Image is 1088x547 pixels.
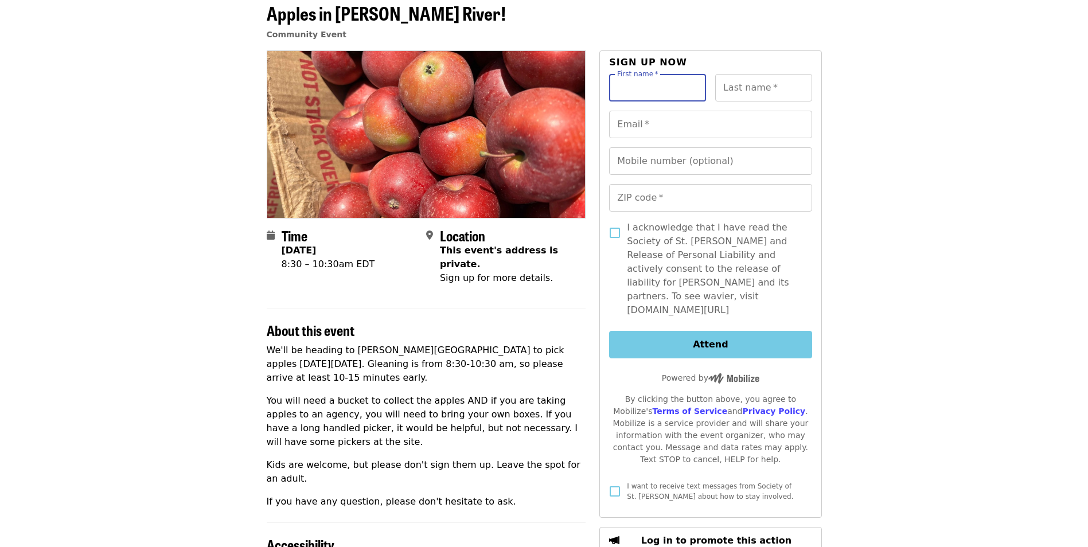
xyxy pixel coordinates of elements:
i: calendar icon [267,230,275,241]
p: Kids are welcome, but please don't sign them up. Leave the spot for an adult. [267,458,586,486]
p: We'll be heading to [PERSON_NAME][GEOGRAPHIC_DATA] to pick apples [DATE][DATE]. Gleaning is from ... [267,343,586,385]
span: About this event [267,320,354,340]
label: First name [617,71,658,77]
input: ZIP code [609,184,812,212]
a: Privacy Policy [742,407,805,416]
button: Attend [609,331,812,358]
span: Log in to promote this action [641,535,791,546]
input: Last name [715,74,812,101]
span: Sign up now [609,57,687,68]
a: Terms of Service [652,407,727,416]
input: Email [609,111,812,138]
input: First name [609,74,706,101]
i: map-marker-alt icon [426,230,433,241]
span: I acknowledge that I have read the Society of St. [PERSON_NAME] and Release of Personal Liability... [627,221,802,317]
span: Powered by [662,373,759,382]
div: By clicking the button above, you agree to Mobilize's and . Mobilize is a service provider and wi... [609,393,812,466]
a: Community Event [267,30,346,39]
img: Powered by Mobilize [708,373,759,384]
p: You will need a bucket to collect the apples AND if you are taking apples to an agency, you will ... [267,394,586,449]
span: I want to receive text messages from Society of St. [PERSON_NAME] about how to stay involved. [627,482,793,501]
p: If you have any question, please don't hesitate to ask. [267,495,586,509]
span: Sign up for more details. [440,272,553,283]
span: Time [282,225,307,245]
strong: [DATE] [282,245,317,256]
img: Apples in Mills River! organized by Society of St. Andrew [267,51,586,217]
span: Location [440,225,485,245]
span: This event's address is private. [440,245,558,269]
input: Mobile number (optional) [609,147,812,175]
div: 8:30 – 10:30am EDT [282,257,375,271]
